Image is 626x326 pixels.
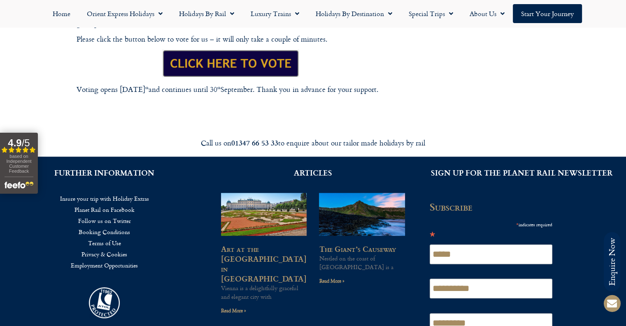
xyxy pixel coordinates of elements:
a: Privacy & Cookies [12,249,196,260]
strong: 01347 66 53 33 [231,137,278,148]
a: Holidays by Destination [307,4,400,23]
a: Employment Opportunities [12,260,196,271]
p: Nestled on the coast of [GEOGRAPHIC_DATA] is a [319,254,405,271]
a: Special Trips [400,4,461,23]
a: Orient Express Holidays [79,4,171,23]
a: About Us [461,4,513,23]
a: Planet Rail on Facebook [12,204,196,215]
a: Art at the [GEOGRAPHIC_DATA] in [GEOGRAPHIC_DATA] [221,243,307,284]
h2: FURTHER INFORMATION [12,169,196,176]
nav: Menu [4,4,622,23]
h2: ARTICLES [221,169,405,176]
a: Holidays by Rail [171,4,242,23]
p: Vienna is a delightfully graceful and elegant city with [221,284,307,301]
a: The Giant’s Causeway [319,243,396,254]
a: Booking Conditions [12,226,196,237]
div: indicates required [430,219,552,229]
a: Start your Journey [513,4,582,23]
a: Follow us on Twitter [12,215,196,226]
div: Call us on to enquire about our tailor made holidays by rail [83,138,544,148]
a: Read more about The Giant’s Causeway [319,277,344,285]
img: atol_logo-1 [89,287,120,318]
nav: Menu [12,193,196,271]
h2: Subscribe [430,201,557,213]
h2: SIGN UP FOR THE PLANET RAIL NEWSLETTER [430,169,614,176]
a: Home [44,4,79,23]
a: Luxury Trains [242,4,307,23]
a: Insure your trip with Holiday Extras [12,193,196,204]
a: Terms of Use [12,237,196,249]
a: Read more about Art at the Belvedere Palace in Vienna [221,307,246,314]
